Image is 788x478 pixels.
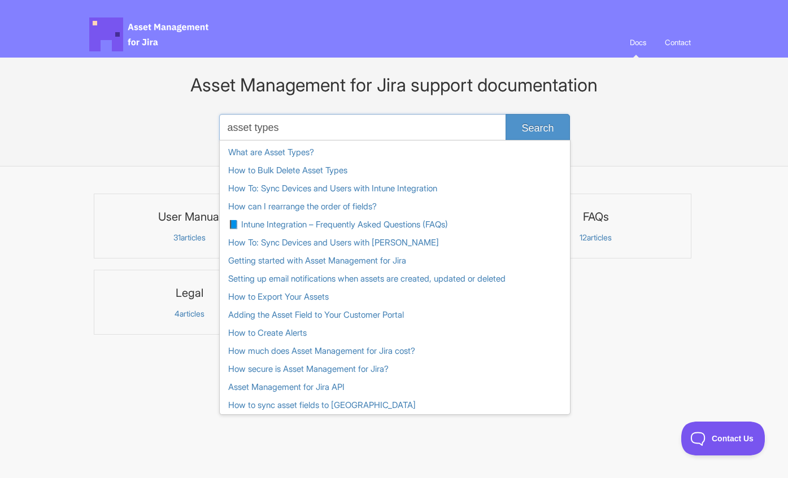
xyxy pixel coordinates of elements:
span: 4 [175,309,180,318]
iframe: Toggle Customer Support [681,422,765,455]
p: © 2025. [89,353,699,363]
a: Docs [621,27,655,58]
a: How secure is Asset Management for Jira? [220,360,570,378]
a: Contact [656,27,699,58]
a: How To: Sync Devices and Users with [PERSON_NAME] [220,234,570,252]
a: How to sync asset fields to [GEOGRAPHIC_DATA] [220,396,570,414]
a: How much does Asset Management for Jira cost? [220,342,570,360]
a: How to Create Alerts [220,324,570,342]
a: Getting started with Asset Management for Jira [220,252,570,270]
a: 📘 Intune Integration – Frequently Asked Questions (FAQs) [220,216,570,234]
h3: FAQs [507,209,684,224]
p: articles [507,233,684,243]
a: Asset Management for Jira API [220,378,570,396]
span: Search [521,122,554,134]
span: 12 [580,233,587,242]
a: What are Asset Types? [220,143,570,161]
span: 31 [173,233,181,242]
a: FAQs 12articles [500,194,691,258]
p: articles [101,309,278,319]
a: How to Bulk Delete Asset Types [220,161,570,179]
p: articles [101,233,278,243]
a: Adding the Asset Field to Your Customer Portal [220,306,570,324]
a: How To: Sync Devices and Users with Intune Integration [220,179,570,198]
a: How can I rearrange the order of fields? [220,198,570,216]
a: Legal 4articles [94,270,285,335]
button: Search [506,114,569,142]
a: User Manual 31articles [94,194,285,258]
a: Setting up email notifications when assets are created, updated or deleted [220,270,570,288]
input: Search the knowledge base [219,114,569,142]
span: Asset Management for Jira Docs [89,17,210,51]
a: How to Export Your Assets [220,288,570,306]
h3: Legal [101,286,278,300]
h3: User Manual [101,209,278,224]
